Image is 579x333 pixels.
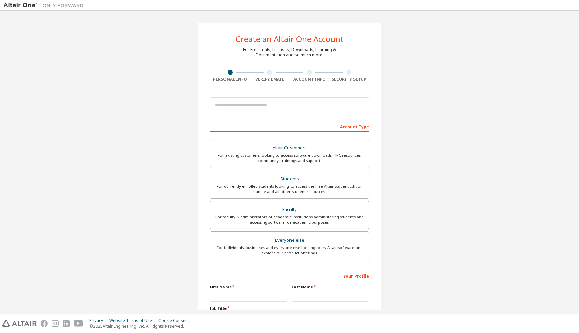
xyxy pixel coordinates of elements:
[329,77,369,82] div: Security Setup
[214,184,365,194] div: For currently enrolled students looking to access the free Altair Student Edition bundle and all ...
[89,323,193,329] p: © 2025 Altair Engineering, Inc. All Rights Reserved.
[89,318,109,323] div: Privacy
[214,153,365,163] div: For existing customers looking to access software downloads, HPC resources, community, trainings ...
[214,174,365,184] div: Students
[250,77,290,82] div: Verify Email
[210,270,369,281] div: Your Profile
[210,77,250,82] div: Personal Info
[210,306,369,311] label: Job Title
[210,284,287,290] label: First Name
[158,318,193,323] div: Cookie Consent
[243,47,336,58] div: For Free Trials, Licenses, Downloads, Learning & Documentation and so much more.
[289,77,329,82] div: Account Info
[214,205,365,215] div: Faculty
[63,320,70,327] img: linkedin.svg
[214,214,365,225] div: For faculty & administrators of academic institutions administering students and accessing softwa...
[74,320,83,327] img: youtube.svg
[3,2,87,9] img: Altair One
[41,320,48,327] img: facebook.svg
[52,320,59,327] img: instagram.svg
[236,35,344,43] div: Create an Altair One Account
[109,318,158,323] div: Website Terms of Use
[2,320,37,327] img: altair_logo.svg
[292,284,369,290] label: Last Name
[210,121,369,132] div: Account Type
[214,245,365,256] div: For individuals, businesses and everyone else looking to try Altair software and explore our prod...
[214,143,365,153] div: Altair Customers
[214,236,365,245] div: Everyone else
